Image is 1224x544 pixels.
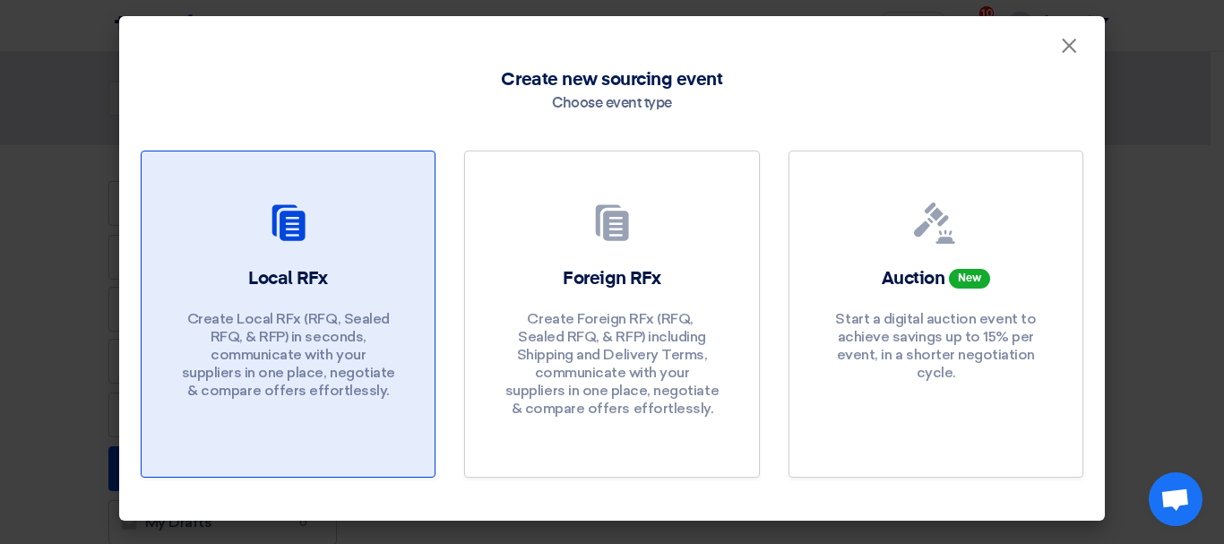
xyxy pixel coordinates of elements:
[1046,29,1092,65] button: Close
[505,310,719,417] font: Create Foreign RFx (RFQ, ​​Sealed RFQ, & RFP) including Shipping and Delivery Terms, communicate ...
[141,151,435,478] a: Local RFx Create Local RFx (RFQ, ​​Sealed RFQ, & RFP) in seconds, communicate with your suppliers...
[1060,32,1078,68] font: ×
[882,270,945,288] font: Auction
[1149,472,1202,526] div: Open chat
[563,270,661,288] font: Foreign RFx
[248,270,328,288] font: Local RFx
[552,97,672,111] font: Choose event type
[501,71,722,89] font: Create new sourcing event
[182,310,395,399] font: Create Local RFx (RFQ, ​​Sealed RFQ, & RFP) in seconds, communicate with your suppliers in one pl...
[835,310,1036,381] font: Start a digital auction event to achieve savings up to 15% per event, in a shorter negotiation cy...
[789,151,1083,478] a: Auction New Start a digital auction event to achieve savings up to 15% per event, in a shorter ne...
[958,273,981,284] font: New
[464,151,759,478] a: Foreign RFx Create Foreign RFx (RFQ, ​​Sealed RFQ, & RFP) including Shipping and Delivery Terms, ...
